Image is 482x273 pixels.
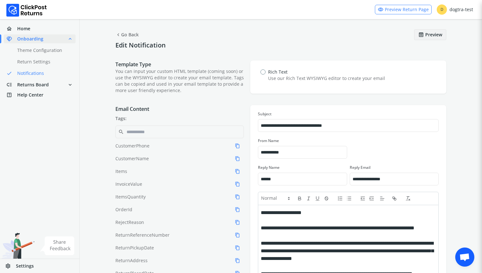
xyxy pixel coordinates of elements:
[115,105,244,113] p: Email Content
[67,80,73,89] span: expand_more
[235,231,240,239] span: content_copy
[6,24,17,33] span: home
[235,206,240,213] span: content_copy
[324,195,332,202] button: strike
[437,4,447,15] span: D
[4,90,76,99] a: help_centerHelp Center
[258,165,347,170] label: Reply Name
[17,36,43,42] span: Onboarding
[115,219,144,226] span: RejectReason
[235,257,240,264] span: content_copy
[115,257,148,264] span: ReturnAddress
[258,138,347,143] label: From Name
[455,248,474,267] div: Open chat
[235,142,240,150] span: content_copy
[40,236,75,255] img: share feedback
[4,24,76,33] a: homeHome
[235,168,240,175] span: content_copy
[235,219,240,226] span: content_copy
[115,115,244,122] p: Tags:
[391,195,400,202] button: link
[5,262,16,270] span: settings
[315,195,324,202] button: underline
[346,195,355,202] button: list: bullet
[115,194,146,200] span: ItemsQuantity
[6,69,12,78] span: done
[297,195,306,202] button: bold
[375,5,432,14] a: visibilityPreview Return Page
[414,29,446,40] div: Preview
[115,206,132,213] span: OrderId
[405,195,414,202] button: clean
[16,263,34,269] span: Settings
[369,195,378,202] button: indent: +1
[17,25,30,32] span: Home
[115,155,149,162] span: CustomerName
[437,4,473,15] div: dogtra-test
[6,34,17,43] span: handshake
[115,168,127,175] span: Items
[306,195,315,202] button: italic
[115,245,154,251] span: ReturnPickupDate
[268,75,385,82] div: Use our Rich Text WYSIWYG editor to create your email
[418,30,424,39] span: preview
[115,181,142,187] span: InvoiceValue
[235,193,240,201] span: content_copy
[337,195,346,202] button: list: ordered
[4,57,83,66] a: Return Settings
[17,92,43,98] span: Help Center
[258,111,439,117] label: Subject
[360,195,369,202] button: indent: -1
[268,69,385,75] div: Rich Text
[235,244,240,252] span: content_copy
[118,127,124,136] span: search
[115,30,121,39] span: chevron_left
[115,61,244,68] p: Template Type
[6,80,17,89] span: low_priority
[6,4,47,17] img: Logo
[115,29,139,40] span: Go Back
[115,68,244,94] p: You can input your custom HTML template (coming soon) or use the WYSIWYG editor to create your em...
[4,46,83,55] a: Theme Configuration
[378,5,383,14] span: visibility
[17,82,49,88] span: Returns Board
[350,165,439,170] label: Reply Email
[115,143,150,149] span: CustomerPhone
[115,41,446,49] h4: Edit Notification
[235,155,240,162] span: content_copy
[6,90,17,99] span: help_center
[115,232,170,238] span: ReturnReferenceNumber
[67,34,73,43] span: expand_less
[4,69,83,78] a: doneNotifications
[235,180,240,188] span: content_copy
